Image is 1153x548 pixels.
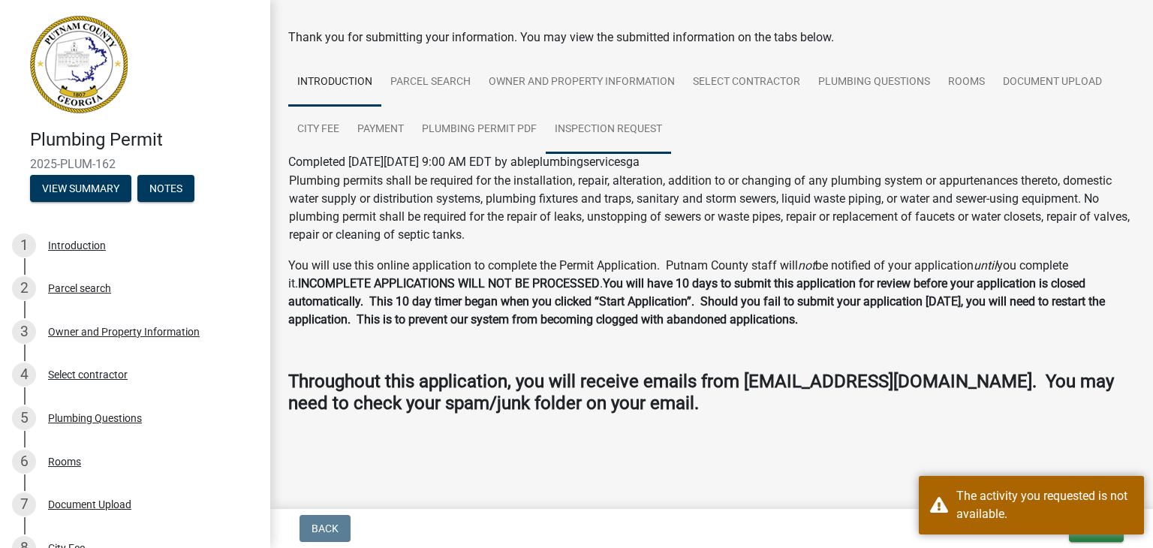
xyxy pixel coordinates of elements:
[288,106,348,154] a: City Fee
[480,59,684,107] a: Owner and Property Information
[546,106,671,154] a: Inspection Request
[48,240,106,251] div: Introduction
[48,369,128,380] div: Select contractor
[288,171,1135,245] td: Plumbing permits shall be required for the installation, repair, alteration, addition to or chang...
[137,183,194,195] wm-modal-confirm: Notes
[994,59,1111,107] a: Document Upload
[413,106,546,154] a: Plumbing Permit PDF
[939,59,994,107] a: Rooms
[348,106,413,154] a: Payment
[48,327,200,337] div: Owner and Property Information
[12,363,36,387] div: 4
[798,258,815,272] i: not
[300,515,351,542] button: Back
[30,183,131,195] wm-modal-confirm: Summary
[956,487,1133,523] div: The activity you requested is not available.
[684,59,809,107] a: Select contractor
[30,16,128,113] img: Putnam County, Georgia
[12,276,36,300] div: 2
[30,157,240,171] span: 2025-PLUM-162
[288,257,1135,329] p: You will use this online application to complete the Permit Application. Putnam County staff will...
[298,276,600,291] strong: INCOMPLETE APPLICATIONS WILL NOT BE PROCESSED
[809,59,939,107] a: Plumbing Questions
[48,283,111,294] div: Parcel search
[12,406,36,430] div: 5
[288,59,381,107] a: Introduction
[12,492,36,516] div: 7
[48,499,131,510] div: Document Upload
[137,175,194,202] button: Notes
[288,155,640,169] span: Completed [DATE][DATE] 9:00 AM EDT by ableplumbingservicesga
[48,456,81,467] div: Rooms
[30,175,131,202] button: View Summary
[12,233,36,257] div: 1
[48,413,142,423] div: Plumbing Questions
[381,59,480,107] a: Parcel search
[288,276,1105,327] strong: You will have 10 days to submit this application for review before your application is closed aut...
[974,258,997,272] i: until
[288,371,1114,414] strong: Throughout this application, you will receive emails from [EMAIL_ADDRESS][DOMAIN_NAME]. You may n...
[12,320,36,344] div: 3
[30,129,258,151] h4: Plumbing Permit
[312,522,339,534] span: Back
[288,29,1135,47] div: Thank you for submitting your information. You may view the submitted information on the tabs below.
[12,450,36,474] div: 6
